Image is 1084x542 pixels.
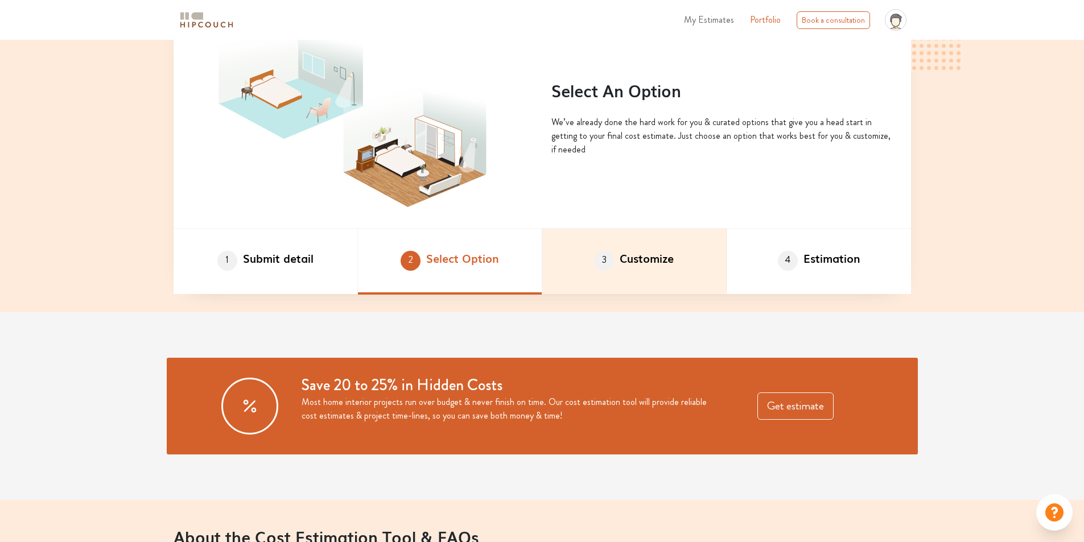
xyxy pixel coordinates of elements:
li: Customize [542,229,727,295]
img: logo-horizontal.svg [178,10,235,30]
li: Estimation [727,229,911,295]
span: My Estimates [684,13,734,26]
li: Submit detail [174,229,358,295]
span: 4 [778,251,798,271]
a: Portfolio [750,13,781,27]
h3: Save 20 to 25% in Hidden Costs [302,376,723,395]
p: Most home interior projects run over budget & never finish on time. Our cost estimation tool will... [302,395,723,423]
span: logo-horizontal.svg [178,7,235,33]
button: Get estimate [757,392,834,420]
span: 1 [217,251,237,271]
span: 3 [594,251,614,271]
li: Select Option [358,229,542,295]
span: 2 [401,251,421,271]
div: Book a consultation [797,11,870,29]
